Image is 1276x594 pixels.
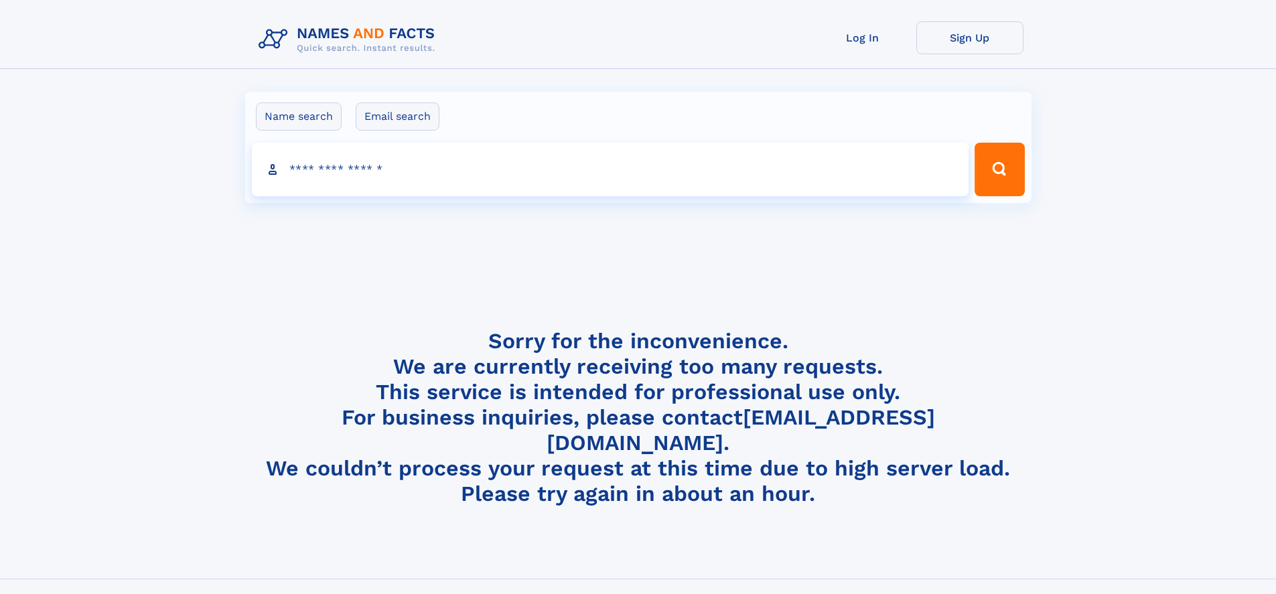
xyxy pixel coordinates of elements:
[547,404,935,455] a: [EMAIL_ADDRESS][DOMAIN_NAME]
[916,21,1023,54] a: Sign Up
[356,102,439,131] label: Email search
[253,328,1023,507] h4: Sorry for the inconvenience. We are currently receiving too many requests. This service is intend...
[809,21,916,54] a: Log In
[256,102,342,131] label: Name search
[253,21,446,58] img: Logo Names and Facts
[252,143,969,196] input: search input
[975,143,1024,196] button: Search Button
